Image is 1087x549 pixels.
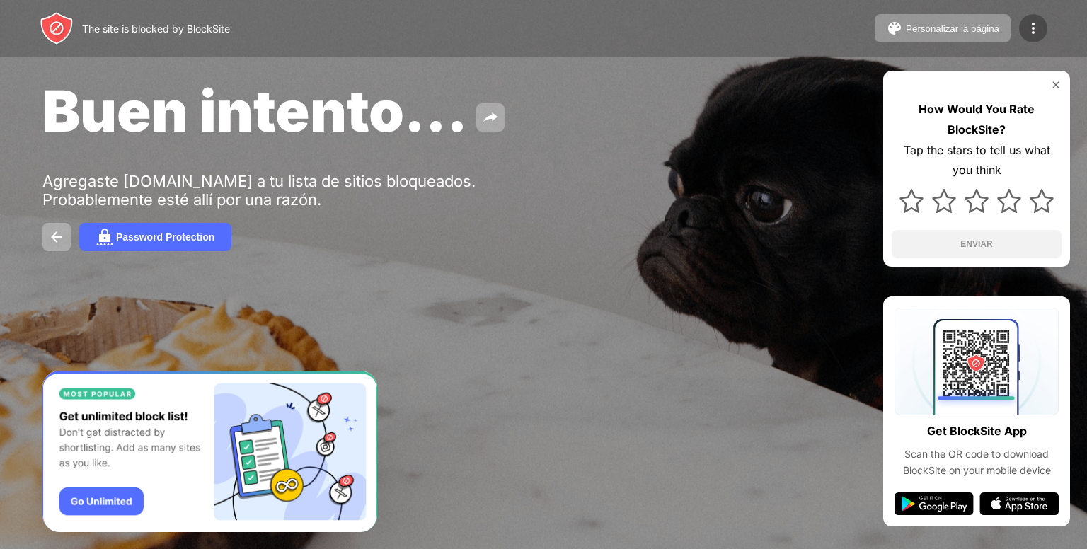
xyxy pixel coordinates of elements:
img: share.svg [482,109,499,126]
img: star.svg [965,189,989,213]
button: Personalizar la página [875,14,1011,42]
div: Tap the stars to tell us what you think [892,140,1062,181]
img: qrcode.svg [895,308,1059,415]
img: app-store.svg [979,492,1059,515]
div: Agregaste [DOMAIN_NAME] a tu lista de sitios bloqueados. Probablemente esté allí por una razón. [42,172,480,209]
img: pallet.svg [886,20,903,37]
div: Password Protection [116,231,214,243]
span: Buen intento... [42,76,468,145]
img: password.svg [96,229,113,245]
img: star.svg [1030,189,1054,213]
img: star.svg [899,189,924,213]
img: google-play.svg [895,492,974,515]
iframe: Banner [42,371,377,533]
div: How Would You Rate BlockSite? [892,99,1062,140]
img: header-logo.svg [40,11,74,45]
div: Personalizar la página [906,23,999,34]
img: star.svg [997,189,1021,213]
img: rate-us-close.svg [1050,79,1062,91]
img: menu-icon.svg [1025,20,1042,37]
button: Password Protection [79,223,231,251]
div: Scan the QR code to download BlockSite on your mobile device [895,446,1059,478]
img: back.svg [48,229,65,245]
img: star.svg [932,189,956,213]
div: The site is blocked by BlockSite [82,23,230,35]
div: Get BlockSite App [927,421,1027,441]
button: ENVIAR [892,230,1062,258]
